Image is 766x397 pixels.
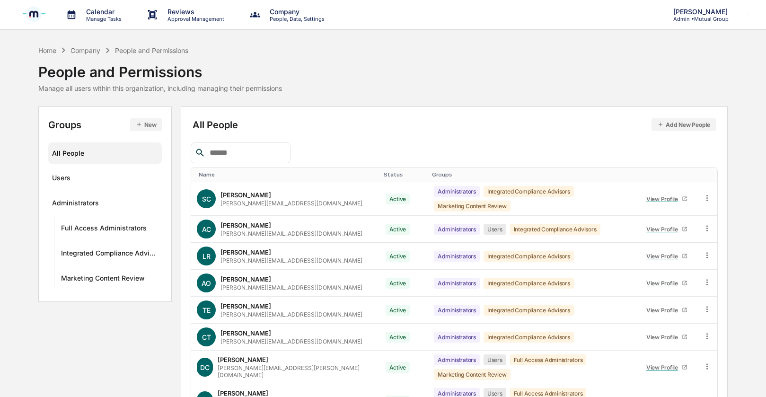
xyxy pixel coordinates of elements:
[203,252,211,260] span: LR
[218,389,268,397] div: [PERSON_NAME]
[434,278,480,289] div: Administrators
[642,192,691,206] a: View Profile
[61,274,145,285] div: Marketing Content Review
[220,257,362,264] div: [PERSON_NAME][EMAIL_ADDRESS][DOMAIN_NAME]
[484,251,574,262] div: Integrated Compliance Advisors
[642,276,691,291] a: View Profile
[38,46,56,54] div: Home
[220,338,362,345] div: [PERSON_NAME][EMAIL_ADDRESS][DOMAIN_NAME]
[38,84,282,92] div: Manage all users within this organization, including managing their permissions
[203,306,211,314] span: TE
[646,364,682,371] div: View Profile
[434,369,510,380] div: Marketing Content Review
[79,16,126,22] p: Manage Tasks
[202,333,211,341] span: CT
[220,329,271,337] div: [PERSON_NAME]
[220,191,271,199] div: [PERSON_NAME]
[652,118,716,131] button: Add New People
[666,8,732,16] p: [PERSON_NAME]
[70,46,100,54] div: Company
[484,224,506,235] div: Users
[220,230,362,237] div: [PERSON_NAME][EMAIL_ADDRESS][DOMAIN_NAME]
[386,224,410,235] div: Active
[386,251,410,262] div: Active
[79,8,126,16] p: Calendar
[510,354,587,365] div: Full Access Administrators
[646,307,682,314] div: View Profile
[484,332,574,343] div: Integrated Compliance Advisors
[434,332,480,343] div: Administrators
[220,221,271,229] div: [PERSON_NAME]
[434,224,480,235] div: Administrators
[202,225,211,233] span: AC
[160,16,229,22] p: Approval Management
[640,171,693,178] div: Toggle SortBy
[218,356,268,363] div: [PERSON_NAME]
[484,278,574,289] div: Integrated Compliance Advisors
[434,201,510,212] div: Marketing Content Review
[386,305,410,316] div: Active
[642,303,691,318] a: View Profile
[220,200,362,207] div: [PERSON_NAME][EMAIL_ADDRESS][DOMAIN_NAME]
[61,249,158,260] div: Integrated Compliance Advisors
[218,364,374,379] div: [PERSON_NAME][EMAIL_ADDRESS][PERSON_NAME][DOMAIN_NAME]
[220,275,271,283] div: [PERSON_NAME]
[646,280,682,287] div: View Profile
[642,360,691,375] a: View Profile
[646,226,682,233] div: View Profile
[432,171,633,178] div: Toggle SortBy
[484,305,574,316] div: Integrated Compliance Advisors
[704,171,713,178] div: Toggle SortBy
[202,279,211,287] span: AO
[666,16,732,22] p: Admin • Mutual Group
[386,332,410,343] div: Active
[386,194,410,204] div: Active
[434,251,480,262] div: Administrators
[52,174,70,185] div: Users
[484,186,574,197] div: Integrated Compliance Advisors
[23,2,45,27] img: logo
[646,253,682,260] div: View Profile
[115,46,188,54] div: People and Permissions
[262,16,329,22] p: People, Data, Settings
[220,302,271,310] div: [PERSON_NAME]
[642,222,691,237] a: View Profile
[736,366,761,391] iframe: Open customer support
[646,195,682,203] div: View Profile
[646,334,682,341] div: View Profile
[434,305,480,316] div: Administrators
[484,354,506,365] div: Users
[434,354,480,365] div: Administrators
[220,311,362,318] div: [PERSON_NAME][EMAIL_ADDRESS][DOMAIN_NAME]
[202,195,211,203] span: SC
[160,8,229,16] p: Reviews
[52,145,158,161] div: All People
[38,56,282,80] div: People and Permissions
[48,118,162,131] div: Groups
[52,199,99,210] div: Administrators
[642,249,691,264] a: View Profile
[200,363,210,371] span: DC
[434,186,480,197] div: Administrators
[510,224,600,235] div: Integrated Compliance Advisors
[386,362,410,373] div: Active
[130,118,162,131] button: New
[220,284,362,291] div: [PERSON_NAME][EMAIL_ADDRESS][DOMAIN_NAME]
[220,248,271,256] div: [PERSON_NAME]
[61,224,147,235] div: Full Access Administrators
[193,118,716,131] div: All People
[262,8,329,16] p: Company
[642,330,691,344] a: View Profile
[386,278,410,289] div: Active
[199,171,376,178] div: Toggle SortBy
[384,171,425,178] div: Toggle SortBy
